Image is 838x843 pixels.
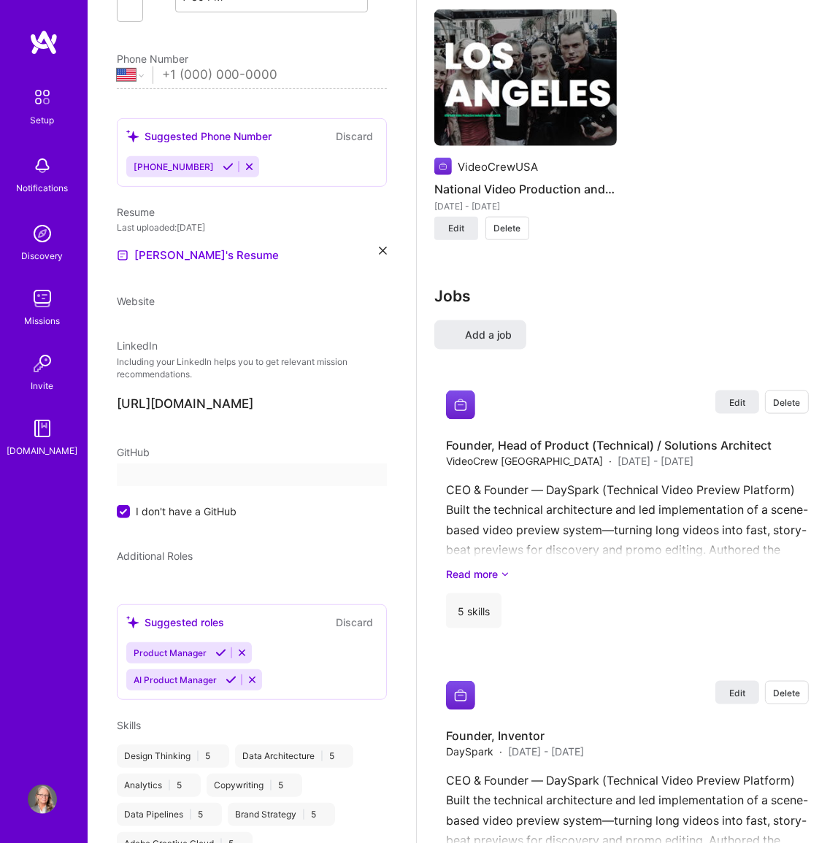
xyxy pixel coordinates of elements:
[302,809,305,820] span: |
[320,750,323,762] span: |
[448,222,464,235] span: Edit
[434,287,820,305] h3: Jobs
[22,248,64,263] div: Discovery
[499,744,502,759] span: ·
[715,390,759,414] button: Edit
[434,320,526,350] button: Add a job
[434,199,617,214] div: [DATE] - [DATE]
[25,313,61,328] div: Missions
[168,780,171,791] span: |
[7,443,78,458] div: [DOMAIN_NAME]
[434,217,478,240] button: Edit
[126,616,139,628] i: icon SuggestedTeams
[715,681,759,704] button: Edit
[134,161,214,172] span: [PHONE_NUMBER]
[323,812,328,817] i: icon Close
[126,615,224,630] div: Suggested roles
[446,437,772,453] h4: Founder, Head of Product (Technical) / Solutions Architect
[31,112,55,128] div: Setup
[434,180,617,199] h4: National Video Production and Content Workflow
[237,647,247,658] i: Reject
[494,222,521,235] span: Delete
[28,151,57,180] img: bell
[209,812,215,817] i: icon Close
[117,356,387,381] p: Including your LinkedIn helps you to get relevant mission recommendations.
[188,783,193,788] i: icon Close
[379,247,387,255] i: icon Close
[341,754,346,759] i: icon Close
[269,780,272,791] span: |
[729,687,745,699] span: Edit
[609,453,612,469] span: ·
[446,390,475,420] img: Company logo
[446,593,501,628] div: 5 skills
[485,217,529,240] button: Delete
[117,53,188,65] span: Phone Number
[123,8,131,15] i: icon Chevron
[449,331,459,341] i: icon PlusBlack
[774,396,801,409] span: Delete
[134,647,207,658] span: Product Manager
[117,206,155,218] span: Resume
[217,754,222,759] i: icon Close
[196,750,199,762] span: |
[31,378,54,393] div: Invite
[446,744,493,759] span: DaySpark
[508,744,584,759] span: [DATE] - [DATE]
[117,247,279,264] a: [PERSON_NAME]'s Resume
[226,674,237,685] i: Accept
[235,744,353,768] div: Data Architecture 5
[244,161,255,172] i: Reject
[27,82,58,112] img: setup
[126,128,272,144] div: Suggested Phone Number
[501,566,510,582] i: icon ArrowDownSecondaryDark
[117,719,141,731] span: Skills
[228,803,335,826] div: Brand Strategy 5
[446,728,584,744] h4: Founder, Inventor
[24,785,61,814] a: User Avatar
[290,783,295,788] i: icon Close
[117,550,193,562] span: Additional Roles
[117,446,150,458] span: GitHub
[247,674,258,685] i: Reject
[126,130,139,142] i: icon SuggestedTeams
[162,54,387,96] input: +1 (000) 000-0000
[449,328,512,342] span: Add a job
[28,284,57,313] img: teamwork
[17,180,69,196] div: Notifications
[618,453,693,469] span: [DATE] - [DATE]
[446,453,603,469] span: VideoCrew [GEOGRAPHIC_DATA]
[117,803,222,826] div: Data Pipelines 5
[331,128,377,145] button: Discard
[458,159,538,174] div: VideoCrewUSA
[215,647,226,658] i: Accept
[117,774,201,797] div: Analytics 5
[117,744,229,768] div: Design Thinking 5
[331,614,377,631] button: Discard
[446,566,809,582] a: Read more
[446,681,475,710] img: Company logo
[28,414,57,443] img: guide book
[765,390,809,414] button: Delete
[117,295,155,307] span: Website
[774,687,801,699] span: Delete
[136,504,237,519] span: I don't have a GitHub
[28,219,57,248] img: discovery
[207,774,302,797] div: Copywriting 5
[28,785,57,814] img: User Avatar
[117,220,387,235] div: Last uploaded: [DATE]
[434,9,617,147] img: National Video Production and Content Workflow
[117,339,158,352] span: LinkedIn
[134,674,217,685] span: AI Product Manager
[729,396,745,409] span: Edit
[765,681,809,704] button: Delete
[434,158,452,175] img: Company logo
[28,349,57,378] img: Invite
[189,809,192,820] span: |
[223,161,234,172] i: Accept
[117,250,128,261] img: Resume
[29,29,58,55] img: logo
